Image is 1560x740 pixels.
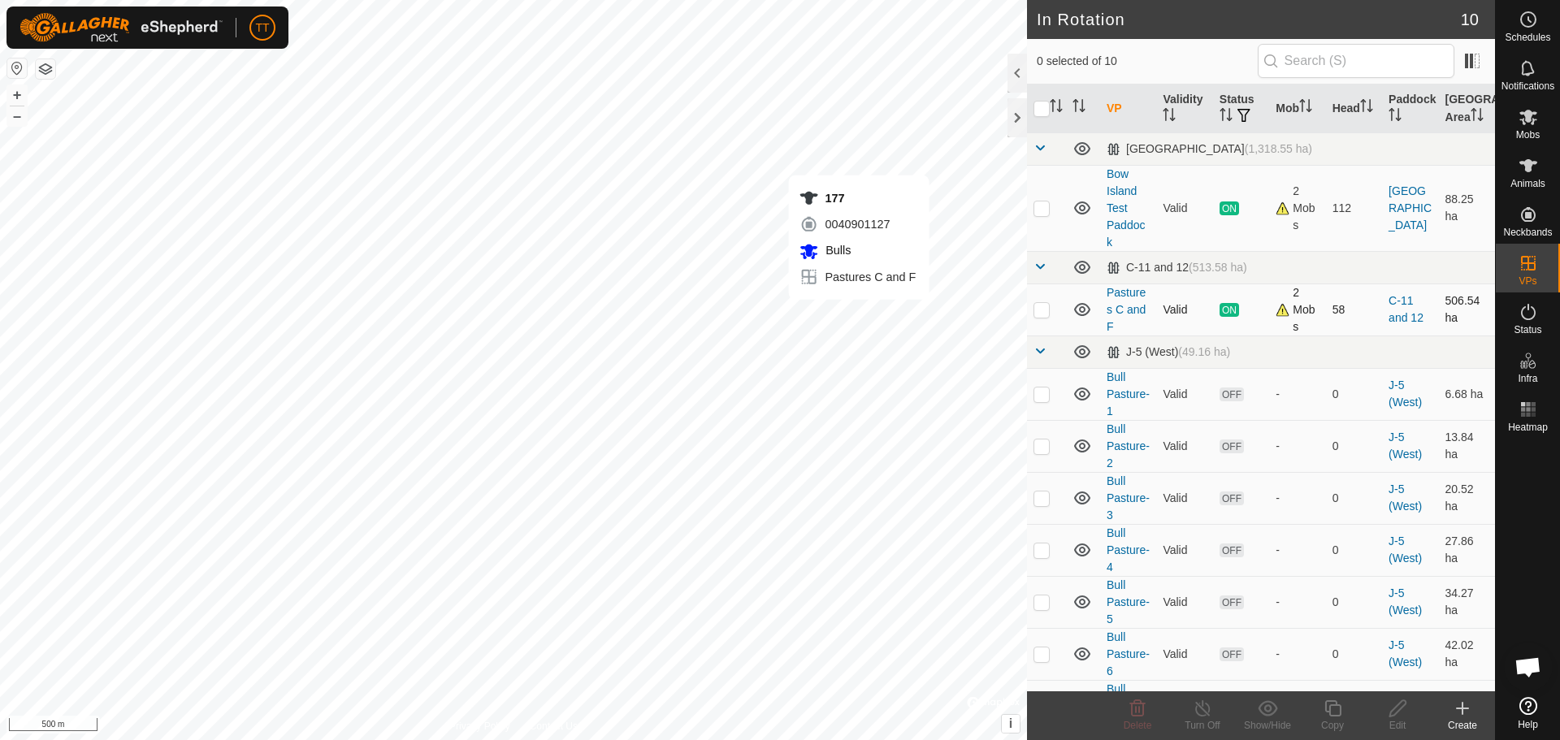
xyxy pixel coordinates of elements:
[1156,680,1212,732] td: Valid
[1107,422,1150,470] a: Bull Pasture- 2
[1505,32,1550,42] span: Schedules
[1258,44,1454,78] input: Search (S)
[1439,524,1495,576] td: 27.86 ha
[1009,716,1012,730] span: i
[1382,84,1438,133] th: Paddock
[1504,643,1553,691] div: Open chat
[1107,286,1146,333] a: Pastures C and F
[1178,345,1230,358] span: (49.16 ha)
[1439,576,1495,628] td: 34.27 ha
[1389,184,1432,232] a: [GEOGRAPHIC_DATA]
[1326,628,1382,680] td: 0
[1389,638,1422,669] a: J-5 (West)
[799,214,916,234] div: 0040901127
[1326,420,1382,472] td: 0
[1439,368,1495,420] td: 6.68 ha
[1156,524,1212,576] td: Valid
[1439,472,1495,524] td: 20.52 ha
[1326,472,1382,524] td: 0
[1156,472,1212,524] td: Valid
[1300,718,1365,733] div: Copy
[1389,534,1422,565] a: J-5 (West)
[1107,474,1150,521] a: Bull Pasture- 3
[1107,578,1150,625] a: Bull Pasture- 5
[1276,438,1319,455] div: -
[1107,345,1230,359] div: J-5 (West)
[1156,576,1212,628] td: Valid
[1430,718,1495,733] div: Create
[1326,524,1382,576] td: 0
[36,59,55,79] button: Map Layers
[1276,594,1319,611] div: -
[1156,84,1212,133] th: Validity
[1276,386,1319,403] div: -
[1461,7,1479,32] span: 10
[1501,81,1554,91] span: Notifications
[449,719,510,734] a: Privacy Policy
[1156,628,1212,680] td: Valid
[1276,183,1319,234] div: 2 Mobs
[1439,420,1495,472] td: 13.84 ha
[1514,325,1541,335] span: Status
[1276,490,1319,507] div: -
[1389,586,1422,617] a: J-5 (West)
[1220,201,1239,215] span: ON
[1496,690,1560,736] a: Help
[1050,102,1063,115] p-sorticon: Activate to sort
[7,58,27,78] button: Reset Map
[1037,53,1258,70] span: 0 selected of 10
[1220,543,1244,557] span: OFF
[1508,422,1548,432] span: Heatmap
[530,719,578,734] a: Contact Us
[1439,628,1495,680] td: 42.02 ha
[1389,294,1423,324] a: C-11 and 12
[1510,179,1545,188] span: Animals
[1100,84,1156,133] th: VP
[1245,142,1312,155] span: (1,318.55 ha)
[821,244,851,257] span: Bulls
[1220,303,1239,317] span: ON
[1516,130,1540,140] span: Mobs
[1439,84,1495,133] th: [GEOGRAPHIC_DATA] Area
[1220,387,1244,401] span: OFF
[1220,439,1244,453] span: OFF
[1326,84,1382,133] th: Head
[7,106,27,126] button: –
[1220,595,1244,609] span: OFF
[1072,102,1085,115] p-sorticon: Activate to sort
[1107,526,1150,573] a: Bull Pasture- 4
[7,85,27,105] button: +
[1389,110,1402,123] p-sorticon: Activate to sort
[1326,368,1382,420] td: 0
[799,267,916,287] div: Pastures C and F
[1389,483,1422,513] a: J-5 (West)
[1107,682,1150,729] a: Bull Pasture- 7
[1326,165,1382,251] td: 112
[1163,110,1176,123] p-sorticon: Activate to sort
[1503,227,1552,237] span: Neckbands
[1235,718,1300,733] div: Show/Hide
[1107,630,1150,677] a: Bull Pasture- 6
[1276,542,1319,559] div: -
[1156,165,1212,251] td: Valid
[1213,84,1269,133] th: Status
[1107,261,1247,275] div: C-11 and 12
[1156,283,1212,335] td: Valid
[1107,167,1145,249] a: Bow Island Test Paddock
[1439,680,1495,732] td: 49.15 ha
[799,188,916,208] div: 177
[1389,431,1422,461] a: J-5 (West)
[1276,646,1319,663] div: -
[1276,284,1319,335] div: 2 Mobs
[1326,680,1382,732] td: 0
[1269,84,1325,133] th: Mob
[1124,720,1152,731] span: Delete
[1360,102,1373,115] p-sorticon: Activate to sort
[1170,718,1235,733] div: Turn Off
[1220,491,1244,505] span: OFF
[1107,370,1150,418] a: Bull Pasture- 1
[1037,10,1461,29] h2: In Rotation
[1156,420,1212,472] td: Valid
[1220,647,1244,661] span: OFF
[1189,261,1247,274] span: (513.58 ha)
